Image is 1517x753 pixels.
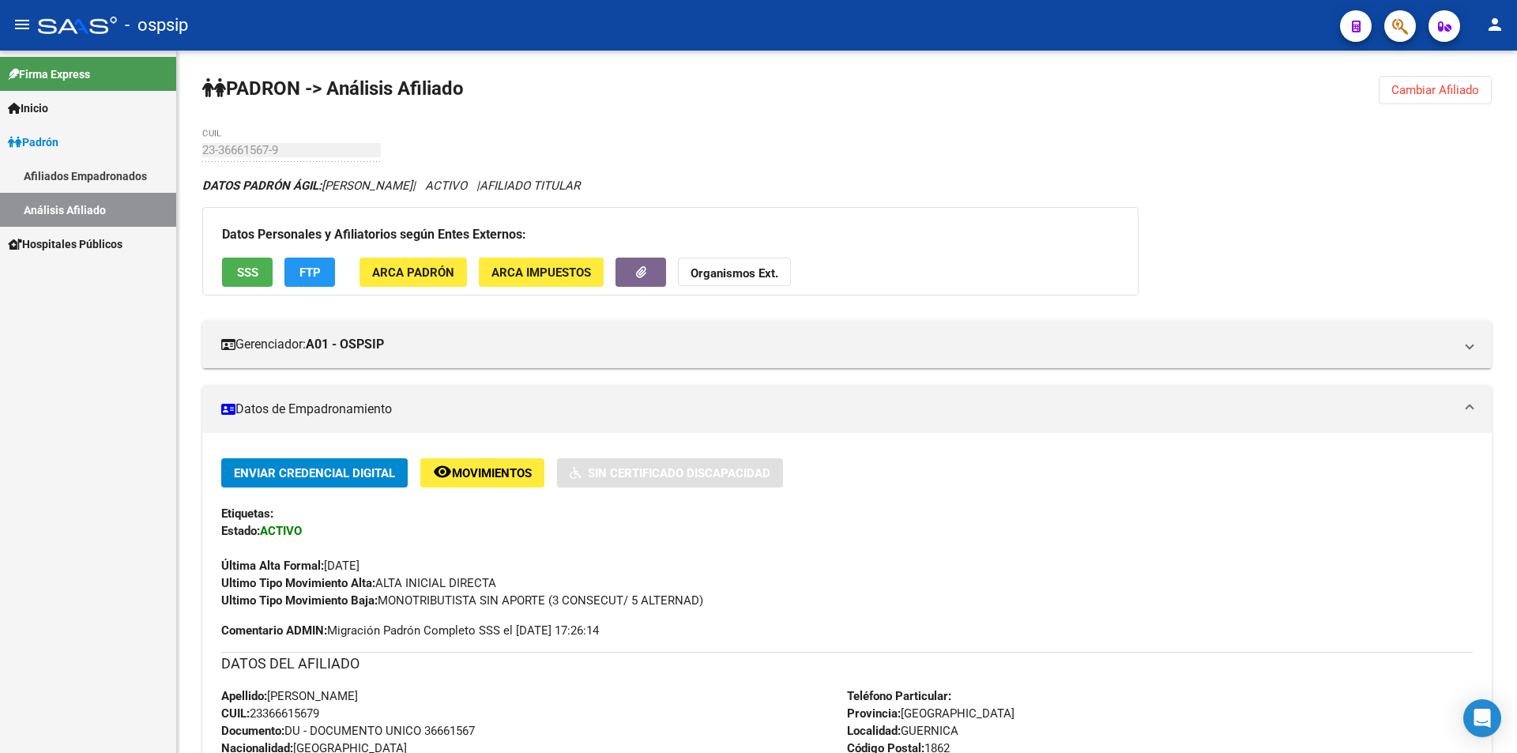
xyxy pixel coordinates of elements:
strong: DATOS PADRÓN ÁGIL: [202,179,322,193]
span: ALTA INICIAL DIRECTA [221,576,496,590]
span: [GEOGRAPHIC_DATA] [847,706,1014,721]
strong: Comentario ADMIN: [221,623,327,638]
button: Sin Certificado Discapacidad [557,458,783,488]
span: DU - DOCUMENTO UNICO 36661567 [221,724,475,738]
span: ARCA Impuestos [491,265,591,280]
strong: Provincia: [847,706,901,721]
div: Open Intercom Messenger [1463,699,1501,737]
strong: Teléfono Particular: [847,689,951,703]
strong: Estado: [221,524,260,538]
h3: Datos Personales y Afiliatorios según Entes Externos: [222,224,1119,246]
span: [PERSON_NAME] [221,689,358,703]
strong: Ultimo Tipo Movimiento Alta: [221,576,375,590]
mat-icon: remove_red_eye [433,462,452,481]
button: SSS [222,258,273,287]
strong: Organismos Ext. [691,266,778,280]
h3: DATOS DEL AFILIADO [221,653,1473,675]
strong: Etiquetas: [221,506,273,521]
span: Hospitales Públicos [8,235,122,253]
mat-expansion-panel-header: Datos de Empadronamiento [202,386,1492,433]
strong: CUIL: [221,706,250,721]
span: ARCA Padrón [372,265,454,280]
span: FTP [299,265,321,280]
i: | ACTIVO | [202,179,580,193]
mat-expansion-panel-header: Gerenciador:A01 - OSPSIP [202,321,1492,368]
strong: PADRON -> Análisis Afiliado [202,77,464,100]
button: ARCA Impuestos [479,258,604,287]
button: ARCA Padrón [359,258,467,287]
span: Sin Certificado Discapacidad [588,466,770,480]
span: Firma Express [8,66,90,83]
mat-icon: person [1485,15,1504,34]
span: MONOTRIBUTISTA SIN APORTE (3 CONSECUT/ 5 ALTERNAD) [221,593,703,608]
span: Migración Padrón Completo SSS el [DATE] 17:26:14 [221,622,599,639]
button: Cambiar Afiliado [1379,76,1492,104]
strong: ACTIVO [260,524,302,538]
span: Padrón [8,134,58,151]
span: [PERSON_NAME] [202,179,412,193]
strong: Localidad: [847,724,901,738]
strong: Apellido: [221,689,267,703]
strong: A01 - OSPSIP [306,336,384,353]
mat-icon: menu [13,15,32,34]
span: SSS [237,265,258,280]
mat-panel-title: Datos de Empadronamiento [221,401,1454,418]
button: Organismos Ext. [678,258,791,287]
span: 23366615679 [221,706,319,721]
span: Inicio [8,100,48,117]
span: - ospsip [125,8,188,43]
span: GUERNICA [847,724,958,738]
strong: Documento: [221,724,284,738]
button: Enviar Credencial Digital [221,458,408,488]
strong: Ultimo Tipo Movimiento Baja: [221,593,378,608]
span: Movimientos [452,466,532,480]
strong: Última Alta Formal: [221,559,324,573]
span: Cambiar Afiliado [1391,83,1479,97]
button: FTP [284,258,335,287]
span: AFILIADO TITULAR [480,179,580,193]
span: [DATE] [221,559,359,573]
button: Movimientos [420,458,544,488]
mat-panel-title: Gerenciador: [221,336,1454,353]
span: Enviar Credencial Digital [234,466,395,480]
